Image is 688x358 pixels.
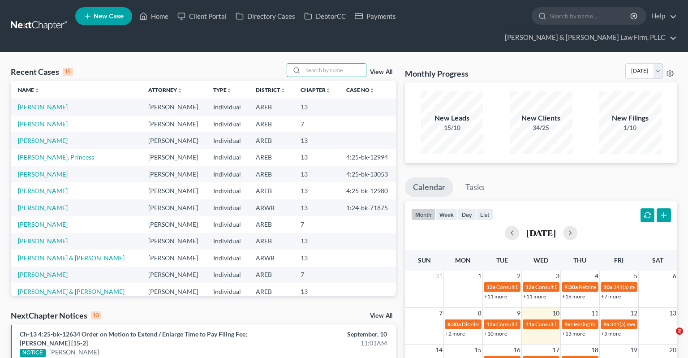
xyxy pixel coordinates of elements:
[63,68,73,76] div: 15
[350,8,400,24] a: Payments
[141,149,206,166] td: [PERSON_NAME]
[227,88,232,93] i: unfold_more
[213,86,232,93] a: Typeunfold_more
[293,166,339,182] td: 13
[510,123,572,132] div: 34/25
[629,308,638,319] span: 12
[462,321,601,328] span: Dismissal Date for [PERSON_NAME][GEOGRAPHIC_DATA]
[206,216,249,233] td: Individual
[18,271,68,278] a: [PERSON_NAME]
[370,69,392,75] a: View All
[370,88,375,93] i: unfold_more
[18,220,68,228] a: [PERSON_NAME]
[20,330,247,347] a: Ch-13 4:25-bk-12634 Order on Motion to Extend / Enlarge Time to Pay Filing Fee; [PERSON_NAME] [15-2]
[370,313,392,319] a: View All
[614,256,623,264] span: Fri
[339,182,396,199] td: 4:25-bk-12980
[421,113,483,123] div: New Leads
[564,321,570,328] span: 9a
[564,284,578,290] span: 9:30a
[148,86,182,93] a: Attorneyunfold_more
[668,308,677,319] span: 13
[484,330,507,337] a: +10 more
[526,228,556,237] h2: [DATE]
[49,348,99,357] a: [PERSON_NAME]
[18,120,68,128] a: [PERSON_NAME]
[177,88,182,93] i: unfold_more
[141,116,206,132] td: [PERSON_NAME]
[206,283,249,300] td: Individual
[141,250,206,266] td: [PERSON_NAME]
[249,267,293,283] td: AREB
[249,283,293,300] td: AREB
[300,8,350,24] a: DebtorCC
[603,284,612,290] span: 10a
[434,345,443,355] span: 14
[477,271,482,281] span: 1
[293,149,339,166] td: 13
[455,256,471,264] span: Mon
[551,308,560,319] span: 10
[458,208,476,220] button: day
[206,116,249,132] td: Individual
[249,116,293,132] td: AREB
[550,8,632,24] input: Search by name...
[457,177,493,197] a: Tasks
[18,187,68,194] a: [PERSON_NAME]
[484,293,507,300] a: +11 more
[141,216,206,233] td: [PERSON_NAME]
[346,86,375,93] a: Case Nounfold_more
[271,330,387,339] div: September, 10
[141,182,206,199] td: [PERSON_NAME]
[18,103,68,111] a: [PERSON_NAME]
[573,256,586,264] span: Thu
[647,8,677,24] a: Help
[434,271,443,281] span: 31
[512,345,521,355] span: 16
[633,271,638,281] span: 5
[249,233,293,250] td: AREB
[672,271,677,281] span: 6
[249,216,293,233] td: AREB
[477,308,482,319] span: 8
[496,256,508,264] span: Tue
[249,182,293,199] td: AREB
[206,132,249,149] td: Individual
[249,250,293,266] td: ARWB
[303,64,366,77] input: Search by name...
[293,267,339,283] td: 7
[603,321,609,328] span: 9a
[11,310,101,321] div: NextChapter Notices
[141,283,206,300] td: [PERSON_NAME]
[293,250,339,266] td: 13
[438,308,443,319] span: 7
[18,137,68,144] a: [PERSON_NAME]
[18,170,68,178] a: [PERSON_NAME]
[206,166,249,182] td: Individual
[256,86,285,93] a: Districtunfold_more
[293,199,339,216] td: 13
[141,267,206,283] td: [PERSON_NAME]
[339,166,396,182] td: 4:25-bk-13053
[206,250,249,266] td: Individual
[339,199,396,216] td: 1:24-bk-71875
[435,208,458,220] button: week
[601,293,621,300] a: +7 more
[11,66,73,77] div: Recent Cases
[206,199,249,216] td: Individual
[94,13,124,20] span: New Case
[293,216,339,233] td: 7
[571,321,641,328] span: Hearing for [PERSON_NAME]
[562,293,585,300] a: +16 more
[339,149,396,166] td: 4:25-bk-12994
[447,321,461,328] span: 8:30a
[91,311,101,319] div: 10
[525,284,534,290] span: 12a
[594,271,599,281] span: 4
[206,99,249,115] td: Individual
[411,208,435,220] button: month
[535,321,617,328] span: Consult Date for [PERSON_NAME]
[20,349,46,357] div: NOTICE
[249,166,293,182] td: AREB
[280,88,285,93] i: unfold_more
